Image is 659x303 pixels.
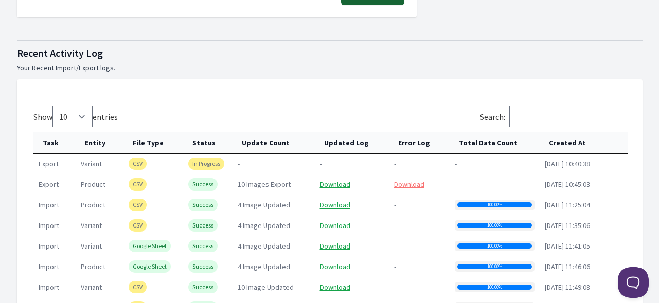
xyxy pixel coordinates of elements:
[129,158,147,170] span: CSV
[188,158,224,170] span: In Progress
[233,132,315,154] th: Update Count
[540,215,628,236] td: [DATE] 11:35:06
[17,63,643,73] p: Your Recent Import/Export logs.
[457,243,532,249] div: 100.00%
[188,240,218,252] span: Success
[540,256,628,277] td: [DATE] 11:46:06
[52,106,93,127] select: Showentries
[129,219,147,232] span: CSV
[238,282,294,292] span: 10 Image Updated
[76,277,123,297] td: variant
[457,223,532,228] div: 100.00%
[33,215,76,236] td: import
[394,262,396,271] span: -
[394,180,424,189] a: Download
[33,195,76,215] td: import
[123,132,183,154] th: File Type
[540,195,628,215] td: [DATE] 11:25:04
[129,199,147,211] span: CSV
[33,111,118,122] label: Show entries
[76,132,123,154] th: Entity
[129,240,171,252] span: Google Sheet
[540,174,628,195] td: [DATE] 10:45:03
[394,282,396,292] span: -
[320,200,350,210] a: Download
[394,221,396,230] span: -
[540,277,628,297] td: [DATE] 11:49:08
[540,154,628,174] td: [DATE] 10:40:38
[33,154,76,174] td: export
[233,154,315,174] td: -
[188,281,218,293] span: Success
[129,260,171,273] span: Google Sheet
[76,154,123,174] td: variant
[33,132,76,154] th: Task
[480,111,626,122] label: Search:
[17,46,643,61] h1: Recent Activity Log
[129,178,147,191] span: CSV
[394,200,396,210] span: -
[457,285,532,290] div: 100.00%
[389,132,450,154] th: Error Log
[618,267,649,298] iframe: Toggle Customer Support
[540,132,628,154] th: Created At: activate to sort column descending
[76,174,123,195] td: product
[238,221,290,230] span: 4 Image Updated
[238,180,291,189] span: 10 Images Export
[450,154,540,174] td: -
[33,277,76,297] td: import
[320,159,322,168] span: -
[238,262,290,271] span: 4 Image Updated
[238,241,290,251] span: 4 Image Updated
[33,256,76,277] td: import
[188,199,218,211] span: Success
[450,174,540,195] td: -
[320,221,350,230] a: Download
[320,282,350,292] a: Download
[238,200,290,210] span: 4 Image Updated
[76,195,123,215] td: product
[457,264,532,269] div: 100.00%
[183,132,233,154] th: Status
[450,132,540,154] th: Total Data Count
[188,178,218,191] span: Success
[188,260,218,273] span: Success
[33,174,76,195] td: export
[33,236,76,256] td: import
[509,106,626,127] input: Search:
[76,256,123,277] td: product
[394,159,396,168] span: -
[315,132,389,154] th: Updated Log
[394,241,396,251] span: -
[188,219,218,232] span: Success
[76,236,123,256] td: variant
[320,262,350,271] a: Download
[76,215,123,236] td: variant
[129,281,147,293] span: CSV
[320,241,350,251] a: Download
[320,180,350,189] a: Download
[540,236,628,256] td: [DATE] 11:41:05
[457,202,532,207] div: 100.00%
